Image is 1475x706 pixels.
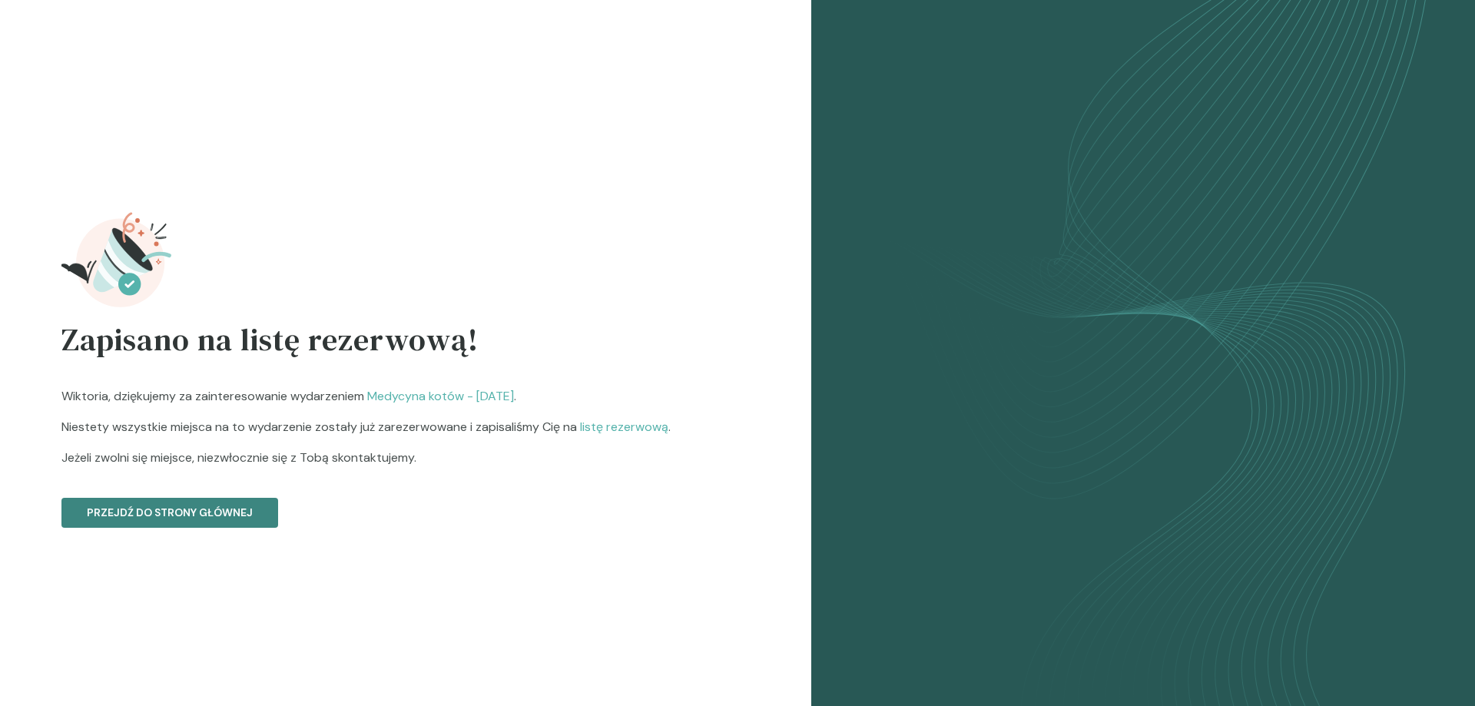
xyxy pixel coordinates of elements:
span: Jeżeli zwolni się miejsce, niezwłocznie się z Tobą skontaktujemy. [61,449,750,467]
p: Wiktoria , dziękujemy za zainteresowanie wydarzeniem . [61,387,750,479]
p: Przejdź do strony głównej [87,505,253,521]
h3: Zapisano na listę rezerwową! [61,317,750,375]
button: Przejdź do strony głównej [61,498,278,528]
span: Medycyna kotów - [DATE] [367,388,514,404]
span: Niestety wszystkie miejsca na to wydarzenie zostały już zarezerwowane i zapisaliśmy Cię na . [61,418,750,449]
span: listę rezerwową [580,419,668,435]
img: registration_success.svg [61,204,174,317]
a: Przejdź do strony głównej [61,479,750,528]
